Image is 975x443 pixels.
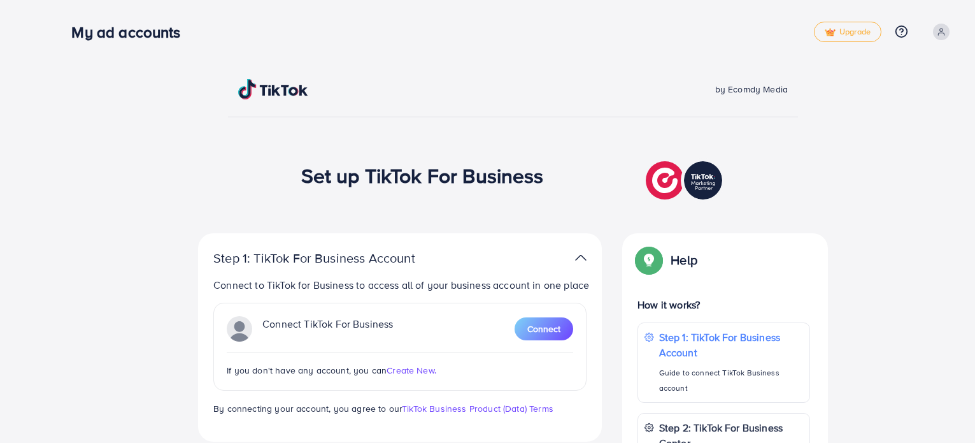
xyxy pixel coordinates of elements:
[637,297,810,312] p: How it works?
[659,365,803,396] p: Guide to connect TikTok Business account
[227,364,387,377] span: If you don't have any account, you can
[515,317,573,340] button: Connect
[825,27,871,37] span: Upgrade
[637,249,660,272] img: Popup guide
[814,22,881,42] a: tickUpgrade
[213,277,592,293] p: Connect to TikTok for Business to access all of your business account in one place
[575,249,587,267] img: TikTok partner
[527,323,560,335] span: Connect
[715,83,788,96] span: by Ecomdy Media
[213,401,587,416] p: By connecting your account, you agree to our
[825,28,836,37] img: tick
[262,316,393,342] p: Connect TikTok For Business
[71,23,190,41] h3: My ad accounts
[402,402,553,415] a: TikTok Business Product (Data) Terms
[646,158,725,203] img: TikTok partner
[387,364,436,377] span: Create New.
[238,79,308,99] img: TikTok
[227,316,252,342] img: TikTok partner
[659,330,803,360] p: Step 1: TikTok For Business Account
[301,163,544,187] h1: Set up TikTok For Business
[671,252,697,268] p: Help
[213,251,455,266] p: Step 1: TikTok For Business Account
